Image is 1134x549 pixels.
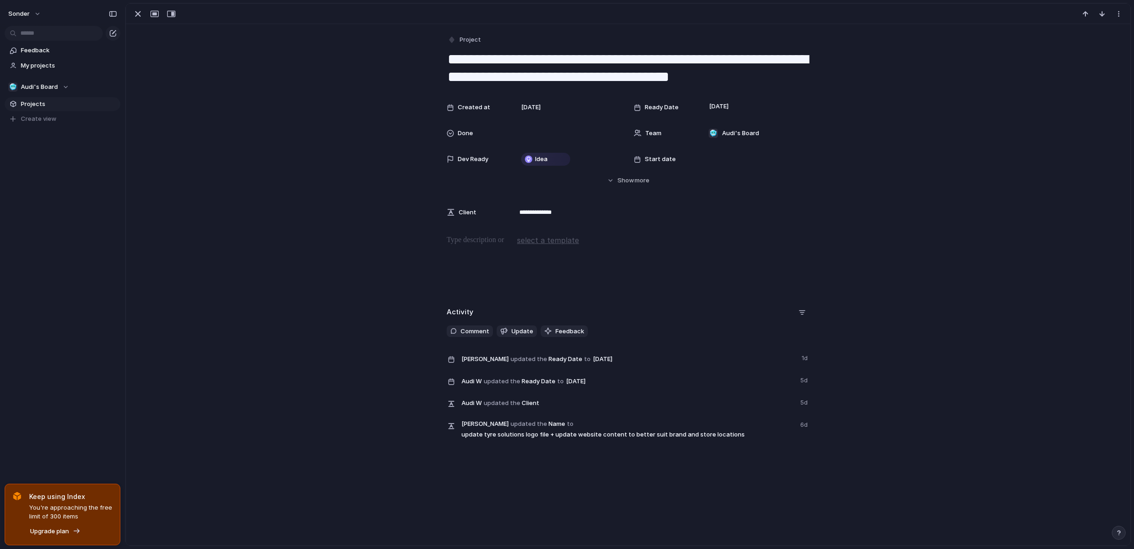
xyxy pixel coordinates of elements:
[645,155,676,164] span: Start date
[29,492,112,501] span: Keep using Index
[461,418,795,439] span: Name update tyre solutions logo file + update website content to better suit brand and store loca...
[800,418,810,430] span: 6d
[461,374,795,388] span: Ready Date
[21,100,117,109] span: Projects
[591,354,615,365] span: [DATE]
[497,325,537,337] button: Update
[800,396,810,407] span: 5d
[27,525,83,538] button: Upgrade plan
[635,176,649,185] span: more
[446,33,484,47] button: Project
[447,307,474,318] h2: Activity
[521,103,541,112] span: [DATE]
[567,419,573,429] span: to
[484,377,520,386] span: updated the
[511,355,547,364] span: updated the
[517,235,579,246] span: select a template
[461,352,796,366] span: Ready Date
[584,355,591,364] span: to
[461,396,795,409] span: Client
[458,103,490,112] span: Created at
[21,46,117,55] span: Feedback
[459,208,476,217] span: Client
[30,527,69,536] span: Upgrade plan
[511,419,547,429] span: updated the
[447,172,810,189] button: Showmore
[564,376,588,387] span: [DATE]
[722,129,759,138] span: Audi's Board
[5,80,120,94] button: 🥶Audi's Board
[5,59,120,73] a: My projects
[709,129,718,138] div: 🥶
[4,6,46,21] button: sonder
[557,377,564,386] span: to
[447,325,493,337] button: Comment
[21,114,56,124] span: Create view
[541,325,588,337] button: Feedback
[645,103,679,112] span: Ready Date
[707,101,731,112] span: [DATE]
[461,327,489,336] span: Comment
[535,155,548,164] span: Idea
[458,129,473,138] span: Done
[800,374,810,385] span: 5d
[8,82,18,92] div: 🥶
[8,9,30,19] span: sonder
[461,399,482,408] span: Audi W
[458,155,488,164] span: Dev Ready
[460,35,481,44] span: Project
[461,355,509,364] span: [PERSON_NAME]
[555,327,584,336] span: Feedback
[484,399,520,408] span: updated the
[29,503,112,521] span: You're approaching the free limit of 300 items
[5,112,120,126] button: Create view
[461,419,509,429] span: [PERSON_NAME]
[645,129,661,138] span: Team
[21,82,58,92] span: Audi's Board
[516,233,580,247] button: select a template
[21,61,117,70] span: My projects
[511,327,533,336] span: Update
[461,377,482,386] span: Audi W
[617,176,634,185] span: Show
[5,97,120,111] a: Projects
[5,44,120,57] a: Feedback
[802,352,810,363] span: 1d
